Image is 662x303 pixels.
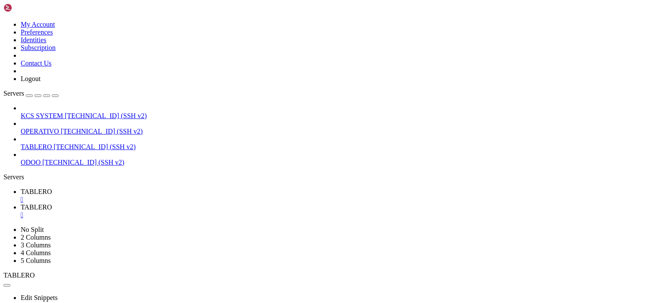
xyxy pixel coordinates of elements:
[21,203,52,211] span: TABLERO
[21,112,659,120] a: KCS SYSTEM [TECHNICAL_ID] (SSH v2)
[21,234,51,241] a: 2 Columns
[3,201,550,209] x-row: New release '24.04.3 LTS' available.
[21,120,659,135] li: OPERATIVO [TECHNICAL_ID] (SSH v2)
[3,91,550,99] x-row: IPv4 address for ens3: [TECHNICAL_ID]
[21,196,659,203] a: 
[3,135,550,143] x-row: [URL][DOMAIN_NAME]
[3,231,550,238] x-row: Last login: [DATE] from [TECHNICAL_ID]
[21,188,52,195] span: TABLERO
[3,3,550,11] x-row: * Documentation: [URL][DOMAIN_NAME]
[21,128,59,135] span: OPERATIVO
[3,157,550,165] x-row: To see these additional updates run: apt list --upgradable
[21,128,659,135] a: OPERATIVO [TECHNICAL_ID] (SSH v2)
[54,143,136,150] span: [TECHNICAL_ID] (SSH v2)
[61,128,143,135] span: [TECHNICAL_ID] (SSH v2)
[21,143,659,151] a: TABLERO [TECHNICAL_ID] (SSH v2)
[21,294,58,301] a: Edit Snippets
[21,241,51,249] a: 3 Columns
[21,203,659,219] a: TABLERO
[3,84,550,91] x-row: Users logged in: 0
[3,55,550,62] x-row: Usage of /: 65.5% of 77.39GB
[3,121,550,128] x-row: just raised the bar for easy, resilient and secure K8s cluster deployment.
[21,104,659,120] li: KCS SYSTEM [TECHNICAL_ID] (SSH v2)
[3,77,550,84] x-row: Processes: 167
[42,159,124,166] span: [TECHNICAL_ID] (SSH v2)
[3,150,550,157] x-row: 1 update can be applied immediately.
[3,113,550,121] x-row: * Strictly confined Kubernetes makes edge and IoT secure. Learn how MicroK8s
[21,44,56,51] a: Subscription
[21,188,659,203] a: TABLERO
[3,187,550,194] x-row: [URL][DOMAIN_NAME]
[3,99,550,106] x-row: IPv6 address for ens3: [TECHNICAL_ID]
[3,90,24,97] span: Servers
[3,209,550,216] x-row: Run 'do-release-upgrade' to upgrade to it.
[3,33,550,40] x-row: System information as of [DATE]
[21,36,47,44] a: Identities
[21,21,55,28] a: My Account
[21,226,44,233] a: No Split
[3,47,550,55] x-row: System load: 0.06
[21,159,41,166] span: ODOO
[21,59,52,67] a: Contact Us
[21,75,41,82] a: Logout
[3,238,550,245] x-row: : $
[21,151,659,166] li: ODOO [TECHNICAL_ID] (SSH v2)
[3,18,550,25] x-row: * Support: [URL][DOMAIN_NAME]
[3,179,550,187] x-row: For upgrade information, please visit:
[3,3,53,12] img: Shellngn
[3,172,550,179] x-row: Your Ubuntu release is not supported anymore.
[21,211,659,219] a: 
[21,159,659,166] a: ODOO [TECHNICAL_ID] (SSH v2)
[3,62,550,69] x-row: Memory usage: 21%
[3,272,35,279] span: TABLERO
[21,28,53,36] a: Preferences
[3,90,59,97] a: Servers
[3,11,550,18] x-row: * Management: [URL][DOMAIN_NAME]
[21,143,52,150] span: TABLERO
[65,112,147,119] span: [TECHNICAL_ID] (SSH v2)
[72,238,76,245] span: ~
[21,249,51,256] a: 4 Columns
[3,69,550,77] x-row: Swap usage: 0%
[3,173,659,181] div: Servers
[3,238,69,245] span: ubuntu@vps-d14abc28
[21,112,63,119] span: KCS SYSTEM
[21,257,51,264] a: 5 Columns
[21,135,659,151] li: TABLERO [TECHNICAL_ID] (SSH v2)
[87,238,91,245] div: (23, 32)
